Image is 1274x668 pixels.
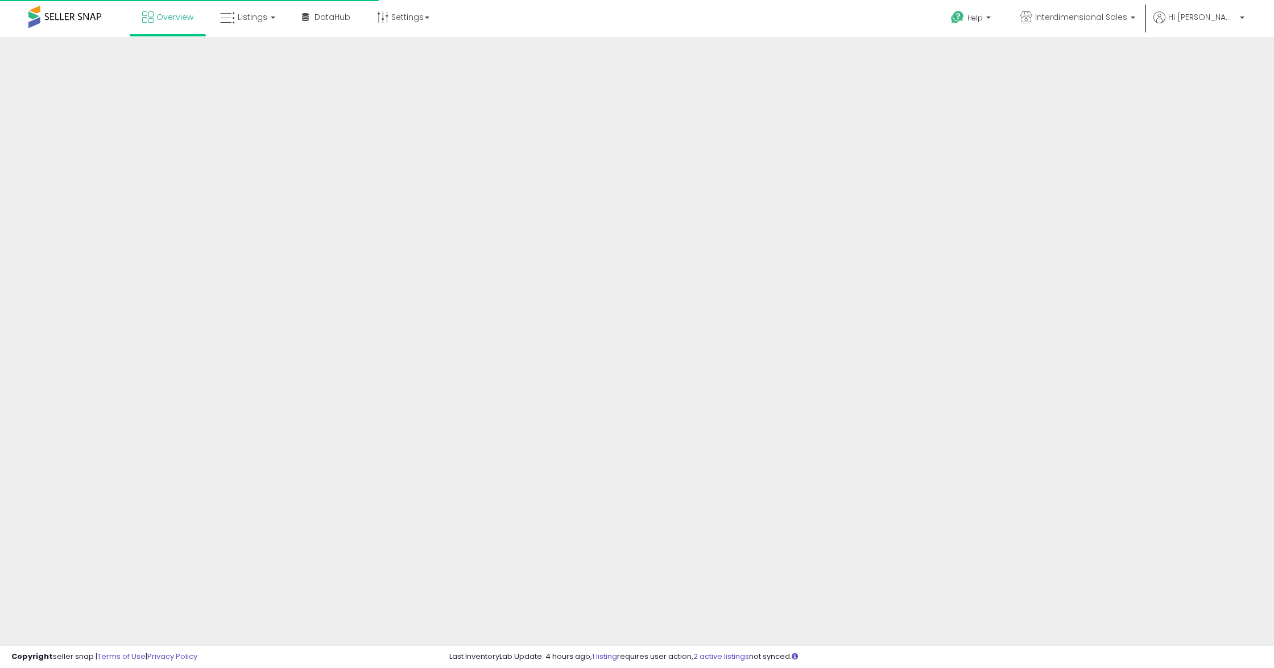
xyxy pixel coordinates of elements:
[950,10,965,24] i: Get Help
[942,2,1002,37] a: Help
[1035,11,1127,23] span: Interdimensional Sales
[315,11,350,23] span: DataHub
[156,11,193,23] span: Overview
[238,11,267,23] span: Listings
[967,13,983,23] span: Help
[1153,11,1244,37] a: Hi [PERSON_NAME]
[1168,11,1236,23] span: Hi [PERSON_NAME]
